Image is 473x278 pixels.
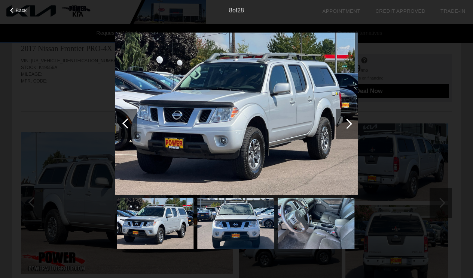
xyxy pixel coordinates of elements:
img: bdbdd648708d496b828d0b58a90724d6.jpg [115,32,358,195]
a: Appointment [322,8,360,14]
img: bdbdd648708d496b828d0b58a90724d6.jpg [117,198,193,249]
img: 9c2a5de41b6f482898be88819b458eff.jpg [197,198,274,249]
a: Credit Approved [375,8,425,14]
span: 28 [237,7,244,14]
img: a9c4043473b54ce9978f421a4be4fc4b.jpg [278,198,354,249]
span: Back [16,8,27,13]
a: Trade-In [440,8,466,14]
span: 8 [229,7,232,14]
